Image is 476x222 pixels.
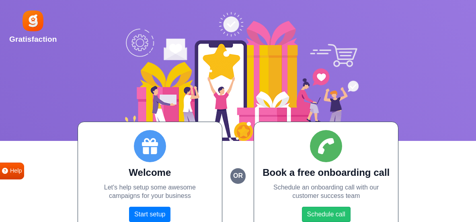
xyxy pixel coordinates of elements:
a: Start setup [129,207,170,222]
span: Help [10,167,22,175]
small: or [230,168,246,183]
img: Gratisfaction [21,9,45,33]
p: Schedule an onboarding call with our customer success team [262,183,390,200]
h2: Book a free onboarding call [262,167,390,179]
p: Let's help setup some awesome campaigns for your business [86,183,214,200]
h2: Welcome [86,167,214,179]
img: Social Boost [117,12,359,141]
h2: Gratisfaction [9,35,57,44]
a: Schedule call [302,207,351,222]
